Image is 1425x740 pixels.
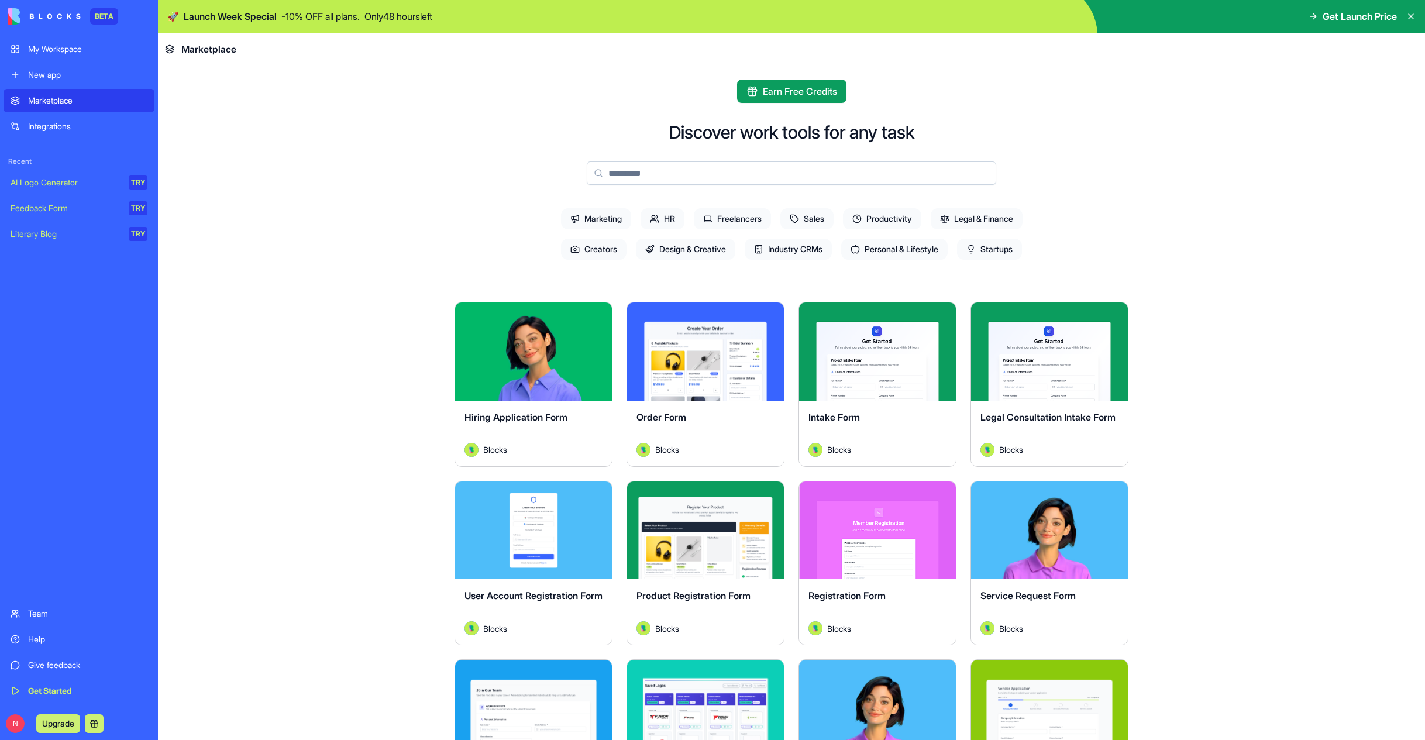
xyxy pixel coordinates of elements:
[4,679,154,703] a: Get Started
[28,634,147,645] div: Help
[28,659,147,671] div: Give feedback
[28,95,147,106] div: Marketplace
[827,443,851,456] span: Blocks
[808,411,860,423] span: Intake Form
[763,84,837,98] span: Earn Free Credits
[281,9,360,23] p: - 10 % OFF all plans.
[636,443,650,457] img: Avatar
[4,63,154,87] a: New app
[129,175,147,190] div: TRY
[669,122,914,143] h2: Discover work tools for any task
[28,608,147,619] div: Team
[129,227,147,241] div: TRY
[980,443,994,457] img: Avatar
[999,622,1023,635] span: Blocks
[970,302,1128,467] a: Legal Consultation Intake FormAvatarBlocks
[167,9,179,23] span: 🚀
[28,121,147,132] div: Integrations
[36,714,80,733] button: Upgrade
[627,481,784,646] a: Product Registration FormAvatarBlocks
[181,42,236,56] span: Marketplace
[1323,9,1397,23] span: Get Launch Price
[561,208,631,229] span: Marketing
[970,481,1128,646] a: Service Request FormAvatarBlocks
[980,590,1076,601] span: Service Request Form
[4,89,154,112] a: Marketplace
[129,201,147,215] div: TRY
[636,411,686,423] span: Order Form
[464,621,479,635] img: Avatar
[4,115,154,138] a: Integrations
[483,622,507,635] span: Blocks
[28,69,147,81] div: New app
[455,302,612,467] a: Hiring Application FormAvatarBlocks
[11,228,121,240] div: Literary Blog
[11,202,121,214] div: Feedback Form
[808,590,886,601] span: Registration Form
[4,197,154,220] a: Feedback FormTRY
[364,9,432,23] p: Only 48 hours left
[90,8,118,25] div: BETA
[36,717,80,729] a: Upgrade
[28,43,147,55] div: My Workspace
[4,171,154,194] a: AI Logo GeneratorTRY
[561,239,627,260] span: Creators
[636,621,650,635] img: Avatar
[6,714,25,733] span: N
[455,481,612,646] a: User Account Registration FormAvatarBlocks
[827,622,851,635] span: Blocks
[641,208,684,229] span: HR
[464,443,479,457] img: Avatar
[4,602,154,625] a: Team
[8,8,118,25] a: BETA
[808,621,822,635] img: Avatar
[636,590,751,601] span: Product Registration Form
[843,208,921,229] span: Productivity
[464,590,603,601] span: User Account Registration Form
[655,622,679,635] span: Blocks
[655,443,679,456] span: Blocks
[11,177,121,188] div: AI Logo Generator
[4,37,154,61] a: My Workspace
[184,9,277,23] span: Launch Week Special
[464,411,567,423] span: Hiring Application Form
[4,628,154,651] a: Help
[4,222,154,246] a: Literary BlogTRY
[957,239,1022,260] span: Startups
[980,411,1116,423] span: Legal Consultation Intake Form
[737,80,846,103] button: Earn Free Credits
[28,685,147,697] div: Get Started
[841,239,948,260] span: Personal & Lifestyle
[931,208,1023,229] span: Legal & Finance
[636,239,735,260] span: Design & Creative
[694,208,771,229] span: Freelancers
[627,302,784,467] a: Order FormAvatarBlocks
[808,443,822,457] img: Avatar
[780,208,834,229] span: Sales
[483,443,507,456] span: Blocks
[8,8,81,25] img: logo
[798,481,956,646] a: Registration FormAvatarBlocks
[980,621,994,635] img: Avatar
[4,653,154,677] a: Give feedback
[4,157,154,166] span: Recent
[745,239,832,260] span: Industry CRMs
[798,302,956,467] a: Intake FormAvatarBlocks
[999,443,1023,456] span: Blocks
